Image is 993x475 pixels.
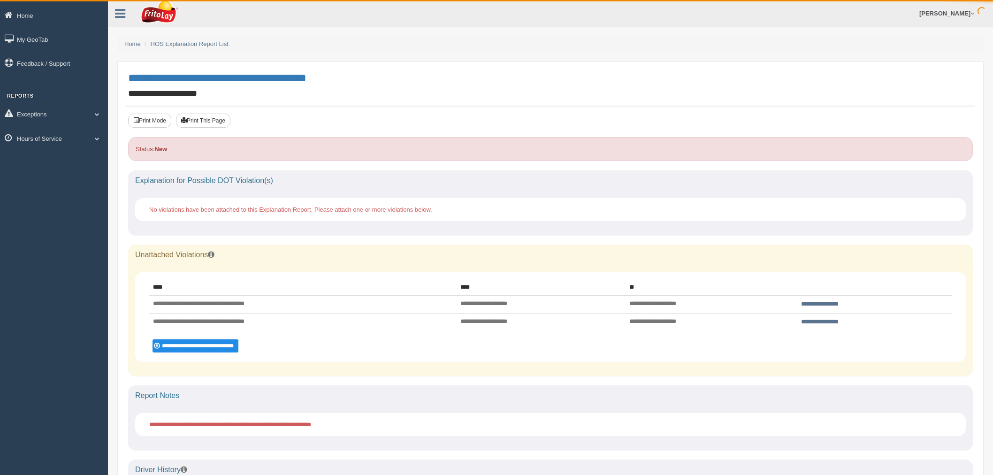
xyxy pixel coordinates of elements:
div: Explanation for Possible DOT Violation(s) [128,170,973,191]
a: HOS Explanation Report List [151,40,229,47]
strong: New [154,146,167,153]
div: Report Notes [128,385,973,406]
div: Status: [128,137,973,161]
a: Home [124,40,141,47]
button: Print Mode [128,114,171,128]
span: No violations have been attached to this Explanation Report. Please attach one or more violations... [149,206,432,213]
button: Print This Page [176,114,230,128]
div: Unattached Violations [128,245,973,265]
